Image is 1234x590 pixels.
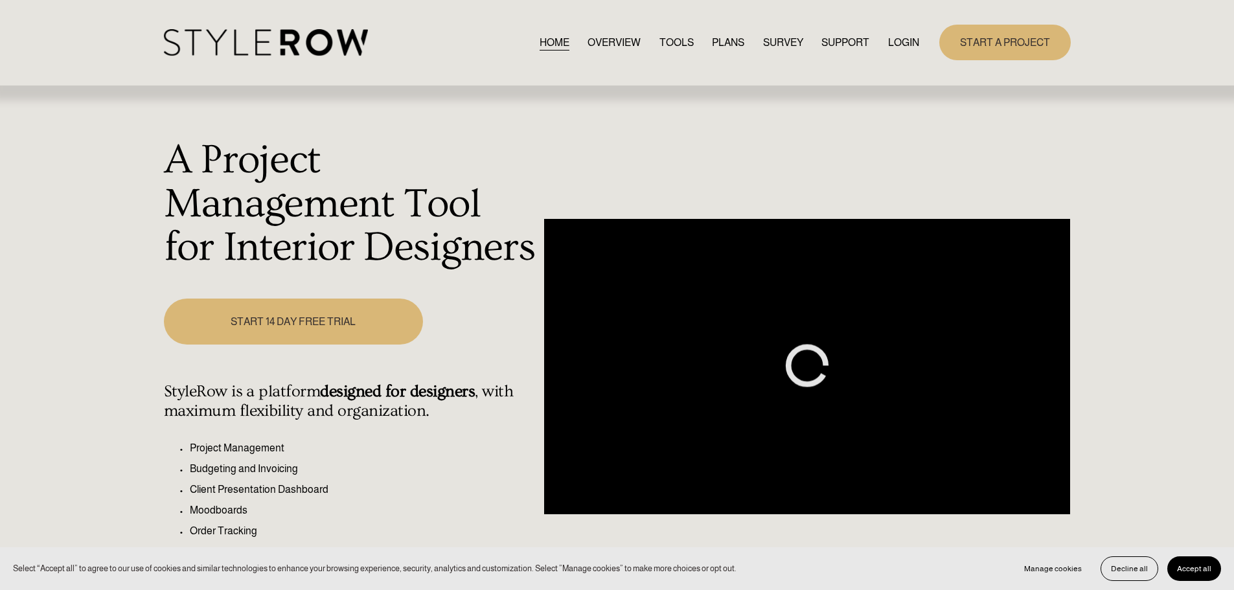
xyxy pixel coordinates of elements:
[888,34,919,51] a: LOGIN
[763,34,803,51] a: SURVEY
[1024,564,1082,573] span: Manage cookies
[164,299,423,345] a: START 14 DAY FREE TRIAL
[164,29,368,56] img: StyleRow
[1111,564,1148,573] span: Decline all
[190,461,538,477] p: Budgeting and Invoicing
[190,503,538,518] p: Moodboards
[13,562,737,574] p: Select “Accept all” to agree to our use of cookies and similar technologies to enhance your brows...
[164,139,538,270] h1: A Project Management Tool for Interior Designers
[712,34,744,51] a: PLANS
[1167,556,1221,581] button: Accept all
[1014,556,1091,581] button: Manage cookies
[190,440,538,456] p: Project Management
[821,34,869,51] a: folder dropdown
[190,523,538,539] p: Order Tracking
[1101,556,1158,581] button: Decline all
[939,25,1071,60] a: START A PROJECT
[821,35,869,51] span: SUPPORT
[1177,564,1211,573] span: Accept all
[164,382,538,421] h4: StyleRow is a platform , with maximum flexibility and organization.
[320,382,475,401] strong: designed for designers
[588,34,641,51] a: OVERVIEW
[659,34,694,51] a: TOOLS
[540,34,569,51] a: HOME
[190,482,538,497] p: Client Presentation Dashboard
